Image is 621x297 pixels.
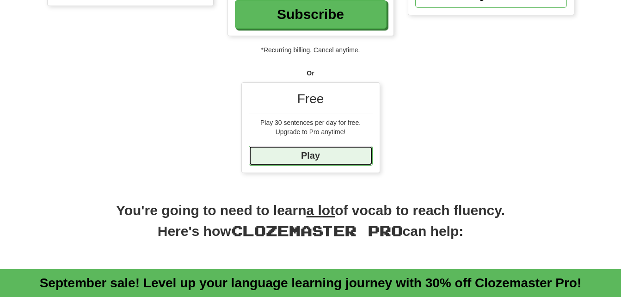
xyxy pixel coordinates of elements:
span: Clozemaster Pro [231,222,403,239]
div: Free [249,90,373,113]
strong: Or [307,69,314,77]
a: September sale! Level up your language learning journey with 30% off Clozemaster Pro! [40,276,582,290]
div: Play 30 sentences per day for free. [249,118,373,127]
div: Upgrade to Pro anytime! [249,127,373,136]
h2: You're going to need to learn of vocab to reach fluency. Here's how can help: [47,201,574,251]
u: a lot [307,203,335,218]
a: Play [249,146,373,166]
